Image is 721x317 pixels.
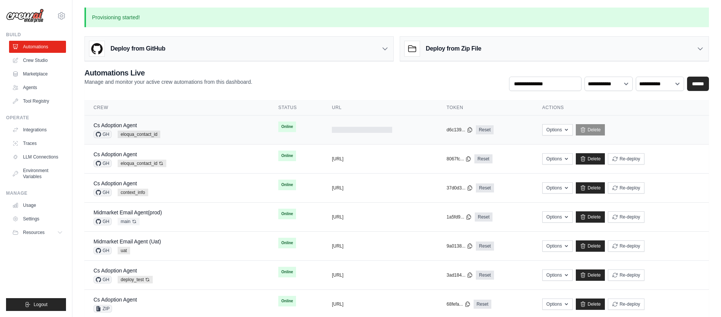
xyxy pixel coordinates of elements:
[446,156,471,162] button: 8067fc...
[94,189,112,196] span: GH
[542,153,573,165] button: Options
[94,276,112,283] span: GH
[9,95,66,107] a: Tool Registry
[278,238,296,248] span: Online
[89,41,104,56] img: GitHub Logo
[94,268,137,274] a: Cs Adoption Agent
[278,122,296,132] span: Online
[542,182,573,194] button: Options
[278,209,296,219] span: Online
[118,276,153,283] span: deploy_test
[9,226,66,239] button: Resources
[94,209,162,215] a: Midmarket Email Agent(prod)
[118,160,166,167] span: eloqua_contact_id
[94,305,112,312] span: ZIP
[576,240,605,252] a: Delete
[278,180,296,190] span: Online
[608,211,644,223] button: Re-deploy
[269,100,323,115] th: Status
[608,240,644,252] button: Re-deploy
[426,44,481,53] h3: Deploy from Zip File
[446,214,472,220] button: 1a5fd9...
[9,199,66,211] a: Usage
[118,247,130,254] span: uat
[608,182,644,194] button: Re-deploy
[475,212,492,222] a: Reset
[23,229,44,235] span: Resources
[278,267,296,277] span: Online
[84,100,269,115] th: Crew
[576,182,605,194] a: Delete
[6,32,66,38] div: Build
[9,41,66,53] a: Automations
[474,154,492,163] a: Reset
[576,124,605,135] a: Delete
[446,301,470,307] button: 68fefa...
[94,297,137,303] a: Cs Adoption Agent
[94,247,112,254] span: GH
[576,299,605,310] a: Delete
[437,100,533,115] th: Token
[94,160,112,167] span: GH
[9,124,66,136] a: Integrations
[6,9,44,23] img: Logo
[608,299,644,310] button: Re-deploy
[542,269,573,281] button: Options
[533,100,709,115] th: Actions
[446,272,473,278] button: 3ad184...
[34,302,48,308] span: Logout
[94,131,112,138] span: GH
[278,151,296,161] span: Online
[446,185,473,191] button: 37d0d3...
[446,127,472,133] button: d6c139...
[9,165,66,183] a: Environment Variables
[446,243,473,249] button: 9a0138...
[476,125,494,134] a: Reset
[9,151,66,163] a: LLM Connections
[9,54,66,66] a: Crew Studio
[9,68,66,80] a: Marketplace
[94,239,161,245] a: Midmarket Email Agent (Uat)
[94,180,137,186] a: Cs Adoption Agent
[94,151,137,157] a: Cs Adoption Agent
[118,131,160,138] span: eloqua_contact_id
[94,218,112,225] span: GH
[323,100,437,115] th: URL
[6,190,66,196] div: Manage
[542,124,573,135] button: Options
[118,189,148,196] span: context_info
[476,271,494,280] a: Reset
[608,269,644,281] button: Re-deploy
[9,213,66,225] a: Settings
[476,183,494,192] a: Reset
[6,115,66,121] div: Operate
[9,82,66,94] a: Agents
[474,300,491,309] a: Reset
[9,137,66,149] a: Traces
[542,240,573,252] button: Options
[542,211,573,223] button: Options
[84,68,252,78] h2: Automations Live
[84,78,252,86] p: Manage and monitor your active crew automations from this dashboard.
[476,242,494,251] a: Reset
[110,44,165,53] h3: Deploy from GitHub
[576,153,605,165] a: Delete
[94,122,137,128] a: Cs Adoption Agent
[278,296,296,306] span: Online
[84,8,709,27] p: Provisioning started!
[6,298,66,311] button: Logout
[608,153,644,165] button: Re-deploy
[576,211,605,223] a: Delete
[576,269,605,281] a: Delete
[542,299,573,310] button: Options
[118,218,140,225] span: main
